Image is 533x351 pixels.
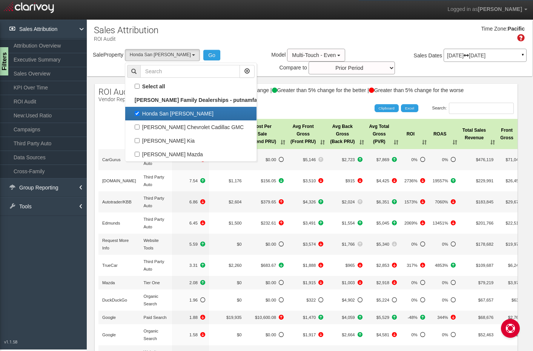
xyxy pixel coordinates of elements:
[127,109,255,119] label: Honda San [PERSON_NAME]
[125,120,257,134] a: [PERSON_NAME] Chevrolet Cadillac GMC
[94,25,158,35] h1: Sales Attribution
[370,156,397,163] span: +1468
[476,221,494,225] span: $201,766
[433,240,456,248] span: No Data to compare%
[226,315,241,320] span: $19,935
[331,177,362,185] span: -1050
[404,156,425,163] span: No Data to compare%
[291,240,323,248] span: -231
[476,263,494,268] span: $109,687
[401,119,429,149] th: ROI: activate to sort column ascending
[327,119,366,149] th: Avg BackGross (Back PRU): activate to sort column ascending
[98,119,140,149] th: : activate to sort column ascending
[478,298,493,302] span: $67,657
[249,331,284,339] span: No Data to compare
[291,279,323,286] span: -1630
[144,196,164,208] span: Third Party Auto
[229,179,241,183] span: $1,176
[291,262,323,269] span: -1783
[98,97,132,102] p: Vendor Report
[237,242,241,246] span: $0
[433,198,456,206] span: -9901%
[479,25,508,33] div: Time Zone:
[366,119,401,149] th: Avg TotalGross (PVR): activate to sort column ascending
[506,242,521,246] span: $19,977
[125,107,257,120] a: Honda San [PERSON_NAME]
[203,50,220,60] button: Go
[229,200,241,204] span: $2,604
[125,49,200,61] button: Honda San [PERSON_NAME]
[429,52,442,58] span: Dates
[144,175,164,187] span: Third Party Auto
[506,200,521,204] span: $29,674
[404,314,425,321] span: +22%
[433,279,456,286] span: No Data to compare%
[404,296,425,304] span: No Data to compare%
[478,333,493,337] span: $52,463
[249,198,284,206] span: +183.57
[331,240,362,248] span: +13
[379,106,395,110] span: Clipboard
[404,331,425,339] span: No Data to compare%
[429,119,459,149] th: ROAS: activate to sort column ascending
[176,262,205,269] span: +0.49
[125,148,257,161] a: [PERSON_NAME] Mazda
[98,87,132,97] span: ROI Audit
[127,136,255,146] label: [PERSON_NAME] Kia
[249,240,284,248] span: No Data to compare
[331,331,362,339] span: +478
[102,315,116,320] span: Google
[237,333,241,337] span: $0
[405,106,414,110] span: Excel
[246,119,287,149] th: Cost Per Sale (Spend PRU): activate to sort column ascending
[127,149,255,159] label: [PERSON_NAME] Mazda
[476,157,494,162] span: $476,119
[331,156,362,163] span: +1224
[433,219,456,227] span: -20913%
[370,331,397,339] span: -1571
[144,280,160,285] span: Tier One
[237,298,241,302] span: $0
[102,179,136,183] span: [DOMAIN_NAME]
[102,238,129,250] span: Request More Info
[370,219,397,227] span: +707
[130,52,191,57] span: Honda San [PERSON_NAME]
[249,177,284,185] span: -16.47
[102,221,120,225] span: Edmunds
[447,6,478,12] span: Logged in as
[249,219,284,227] span: +137.81
[102,263,118,268] span: TrueCar
[401,104,418,112] a: Excel
[506,221,521,225] span: $22,510
[519,51,526,63] a: ▼
[140,65,240,78] input: Search
[331,198,362,206] span: +83
[102,200,132,204] span: Autotrader/KBB
[506,179,521,183] span: $26,450
[127,82,255,91] label: Select all
[442,0,533,18] a: Logged in as[PERSON_NAME]
[375,104,399,112] a: Clipboard
[249,279,284,286] span: No Data to compare
[125,80,257,93] a: Select all
[478,6,522,12] span: [PERSON_NAME]
[95,88,518,100] div: No data | Less than 5% change | Greater than 5% change for the better | Greater than 5% change fo...
[144,238,159,250] span: Website Tools
[144,217,164,229] span: Third Party Auto
[237,280,241,285] span: $0
[433,314,456,321] span: -132%
[102,333,116,337] span: Google
[447,53,523,58] p: [DATE] [DATE]
[497,119,525,149] th: FrontGross: activate to sort column ascending
[370,177,397,185] span: -1688
[404,198,425,206] span: -1244%
[229,263,241,268] span: $2,260
[404,177,425,185] span: -707%
[478,280,493,285] span: $79,219
[433,296,456,304] span: No Data to compare%
[370,198,397,206] span: +631
[433,177,456,185] span: +3267%
[508,315,521,320] span: $2,764
[459,119,497,149] th: Total SalesRevenue: activate to sort column ascending
[476,179,494,183] span: $229,991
